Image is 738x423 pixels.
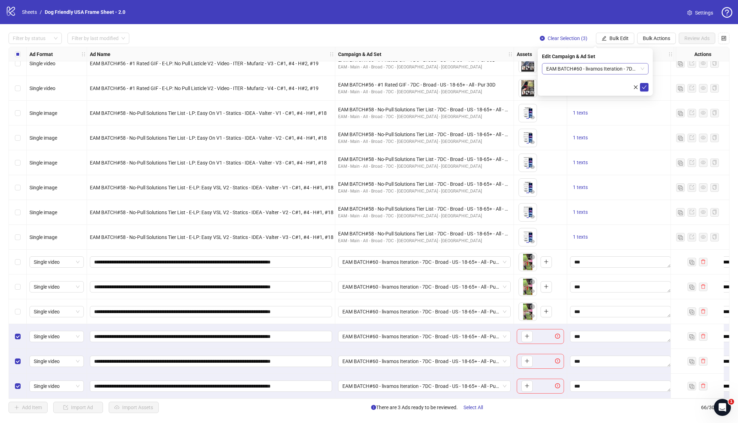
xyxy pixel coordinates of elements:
[525,334,530,339] span: plus
[721,36,726,41] span: control
[570,183,591,192] button: 1 texts
[689,210,694,215] span: export
[90,160,327,166] span: EAM BATCH#58 - No-Pull Solutions Tier List - LP: Easy On V1 - Statics - IDEA - Valter - V3 - C#1,...
[687,10,692,15] span: setting
[689,135,694,140] span: export
[542,52,649,60] div: Edit Campaign & Ad Set
[338,89,511,95] div: EAM - Main - All - Broad - 7DC - [GEOGRAPHIC_DATA] - [GEOGRAPHIC_DATA]
[342,331,506,342] span: EAM BATCH#60 - livamos Iteration - 7DC - Broad - US - 18-65+ - All - Pur 30D
[9,150,27,175] div: Select row 57
[338,130,511,138] div: EAM BATCH#58 - No-Pull Solutions Tier List - 7DC - Broad - US - 18-65+ - All - Pur 30D
[688,332,696,341] button: Duplicate
[689,110,694,115] span: export
[463,405,483,410] span: Select All
[528,262,537,271] button: Preview
[570,158,591,167] button: 1 texts
[338,163,511,170] div: EAM - Main - All - Broad - 7DC - [GEOGRAPHIC_DATA] - [GEOGRAPHIC_DATA]
[530,255,535,260] span: close-circle
[519,303,537,321] img: Asset 1
[9,47,27,61] div: Select all rows
[338,64,511,71] div: EAM - Main - All - Broad - 7DC - [GEOGRAPHIC_DATA] - [GEOGRAPHIC_DATA]
[528,188,537,196] button: Preview
[688,357,696,366] button: Duplicate
[676,158,685,167] button: Duplicate
[676,84,685,93] button: Duplicate
[530,214,535,219] span: eye
[530,115,535,120] span: eye
[329,52,334,57] span: holder
[679,33,715,44] button: Review Ads
[673,52,678,57] span: holder
[521,331,533,342] button: Add
[338,180,511,188] div: EAM BATCH#58 - No-Pull Solutions Tier List - 7DC - Broad - US - 18-65+ - All - Pur 30D
[530,313,535,318] span: eye
[528,89,537,97] button: Preview
[530,279,535,284] span: close-circle
[528,278,537,286] button: Delete
[9,175,27,200] div: Select row 58
[530,189,535,194] span: eye
[541,306,552,317] button: Add
[718,33,729,44] button: Configure table settings
[371,405,376,410] span: info-circle
[633,85,638,90] span: close
[333,47,335,61] div: Resize Ad Name column
[29,234,57,240] span: Single image
[334,52,339,57] span: holder
[342,306,506,317] span: EAM BATCH#60 - livamos Iteration - 7DC - Broad - US - 18-65+ - All - Pur 30D
[519,204,537,221] img: Asset 1
[570,233,591,241] button: 1 texts
[676,59,685,68] button: Duplicate
[86,52,91,57] span: holder
[338,205,511,213] div: EAM BATCH#58 - No-Pull Solutions Tier List - 7DC - Broad - US - 18-65+ - All - Pur 30D
[9,51,27,76] div: Select row 53
[528,287,537,296] button: Preview
[519,228,537,246] img: Asset 1
[701,403,729,411] span: 66 / 300 items
[81,52,86,57] span: holder
[676,208,685,217] button: Duplicate
[40,8,42,16] li: /
[573,184,588,190] span: 1 texts
[541,281,552,293] button: Add
[701,234,706,239] span: eye
[689,61,694,66] span: export
[338,155,511,163] div: EAM BATCH#58 - No-Pull Solutions Tier List - 7DC - Broad - US - 18-65+ - All - Pur 30D
[688,258,696,266] button: Duplicate
[521,380,533,392] button: Add
[570,331,671,342] div: Edit values
[676,183,685,192] button: Duplicate
[519,253,537,271] img: Asset 1
[338,188,511,195] div: EAM - Main - All - Broad - 7DC - [GEOGRAPHIC_DATA] - [GEOGRAPHIC_DATA]
[90,61,319,66] span: EAM BATCH#56 - #1 Rated GIF - E-LP: No Pull Listicle V2 - Video - ITER - Mufariz - V3 - C#1, #4 -...
[29,185,57,190] span: Single image
[689,85,694,90] span: export
[9,200,27,225] div: Select row 59
[540,36,545,41] span: close-circle
[519,79,537,97] img: Asset 1
[546,63,644,74] span: EAM BATCH#60 - livamos Iteration - 7DC - Broad - US - 18-65+ - All - Pur 30D
[689,234,694,239] span: export
[672,47,674,61] div: Resize Descriptions column
[29,50,53,58] strong: Ad Format
[9,76,27,101] div: Select row 54
[701,85,706,90] span: eye
[34,282,80,292] span: Single video
[637,33,676,44] button: Bulk Actions
[21,8,38,16] a: Sheets
[530,239,535,244] span: eye
[530,140,535,145] span: eye
[530,90,535,95] span: eye
[544,284,549,289] span: plus
[689,185,694,190] span: export
[528,213,537,221] button: Preview
[643,35,670,41] span: Bulk Actions
[528,238,537,246] button: Preview
[53,402,103,413] button: Import Ad
[34,356,80,367] span: Single video
[570,306,671,317] div: Edit values
[534,33,593,44] button: Clear Selection (3)
[34,381,80,391] span: Single video
[338,106,511,113] div: EAM BATCH#58 - No-Pull Solutions Tier List - 7DC - Broad - US - 18-65+ - All - Pur 30D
